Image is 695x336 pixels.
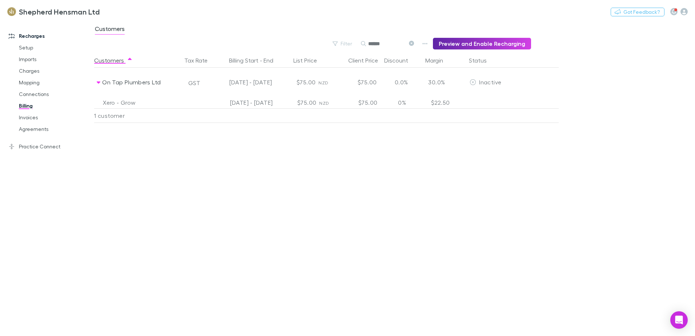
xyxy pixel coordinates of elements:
img: Shepherd Hensman Ltd's Logo [7,7,16,16]
a: Invoices [12,112,98,123]
div: Xero - Grow [103,97,178,108]
button: Billing Start - End [229,53,282,68]
button: GST [185,77,204,89]
a: Shepherd Hensman Ltd [3,3,104,20]
a: Imports [12,53,98,65]
button: Preview and Enable Recharging [433,38,531,49]
div: Open Intercom Messenger [670,311,688,329]
button: Filter [329,39,357,48]
div: 0.0% [379,68,423,97]
button: Tax Rate [184,53,216,68]
div: On Tap Plumbers Ltd [102,68,179,97]
div: $22.50 [424,97,467,108]
a: Setup [12,42,98,53]
div: On Tap Plumbers LtdGST[DATE] - [DATE]$75.00NZD$75.000.0%30.0%EditInactive [94,68,562,97]
a: Practice Connect [1,141,98,152]
button: Margin [425,53,452,68]
button: Got Feedback? [611,8,664,16]
button: Client Price [348,53,387,68]
p: 30.0% [426,78,445,87]
span: Customers [95,25,125,35]
div: $75.00 [336,68,379,97]
div: $75.00 [337,97,380,108]
a: Connections [12,88,98,100]
button: Status [469,53,495,68]
a: Agreements [12,123,98,135]
h3: Shepherd Hensman Ltd [19,7,100,16]
div: $75.00 [275,68,318,97]
a: Billing [12,100,98,112]
div: [DATE] - [DATE] [212,68,272,97]
span: NZD [318,80,328,85]
button: Discount [384,53,417,68]
a: Recharges [1,30,98,42]
button: Customers [94,53,133,68]
a: Charges [12,65,98,77]
div: 0% [380,97,424,108]
span: NZD [319,100,329,106]
a: Mapping [12,77,98,88]
div: 1 customer [94,108,181,123]
div: $75.00 [276,97,319,108]
span: Inactive [479,79,501,85]
button: List Price [293,53,326,68]
div: [DATE] - [DATE] [210,97,276,108]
